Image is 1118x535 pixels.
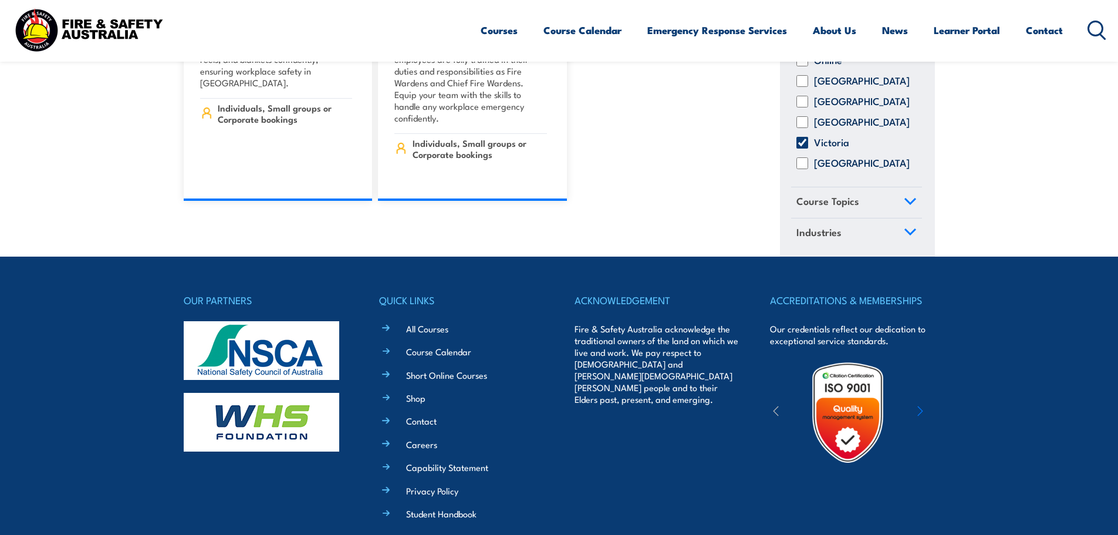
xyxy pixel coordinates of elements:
[406,415,437,427] a: Contact
[184,321,339,380] img: nsca-logo-footer
[413,137,547,160] span: Individuals, Small groups or Corporate bookings
[770,292,934,308] h4: ACCREDITATIONS & MEMBERSHIPS
[406,369,487,381] a: Short Online Courses
[791,218,922,249] a: Industries
[543,15,622,46] a: Course Calendar
[796,224,842,240] span: Industries
[575,292,739,308] h4: ACKNOWLEDGEMENT
[394,30,547,124] p: Our Fire Warden and Chief Fire Warden course ensures that your employees are fully trained in the...
[814,158,910,170] label: [GEOGRAPHIC_DATA]
[481,15,518,46] a: Courses
[814,137,849,149] label: Victoria
[406,345,471,358] a: Course Calendar
[796,361,899,464] img: Untitled design (19)
[218,102,352,125] span: Individuals, Small groups or Corporate bookings
[406,392,425,404] a: Shop
[934,15,1000,46] a: Learner Portal
[406,507,477,520] a: Student Handbook
[1026,15,1063,46] a: Contact
[814,96,910,108] label: [GEOGRAPHIC_DATA]
[814,117,910,129] label: [GEOGRAPHIC_DATA]
[813,15,856,46] a: About Us
[575,323,739,405] p: Fire & Safety Australia acknowledge the traditional owners of the land on which we live and work....
[406,484,458,497] a: Privacy Policy
[814,55,842,67] label: Online
[814,76,910,88] label: [GEOGRAPHIC_DATA]
[406,322,448,335] a: All Courses
[647,15,787,46] a: Emergency Response Services
[796,194,859,210] span: Course Topics
[379,292,543,308] h4: QUICK LINKS
[184,393,339,452] img: whs-logo-footer
[900,392,1002,433] img: ewpa-logo
[184,292,348,308] h4: OUR PARTNERS
[406,461,488,473] a: Capability Statement
[791,188,922,218] a: Course Topics
[882,15,908,46] a: News
[406,438,437,450] a: Careers
[770,323,934,346] p: Our credentials reflect our dedication to exceptional service standards.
